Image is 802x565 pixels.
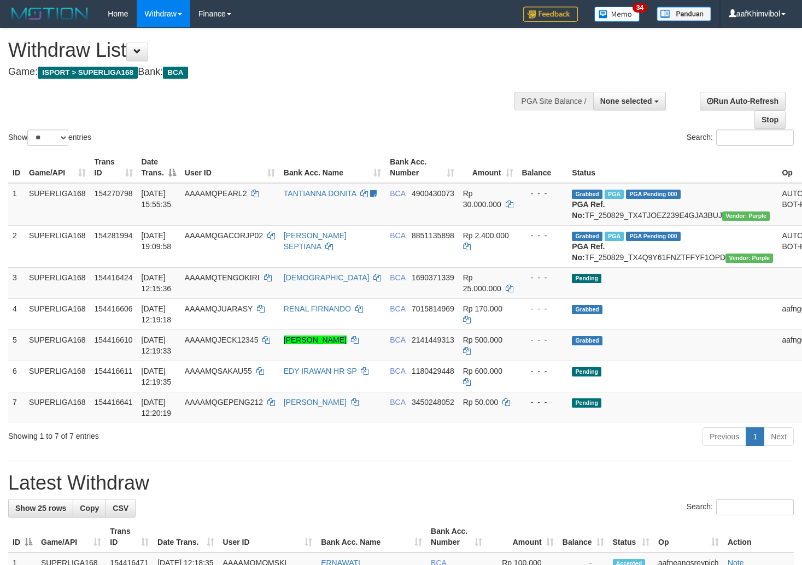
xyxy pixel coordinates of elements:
[8,472,794,494] h1: Latest Withdraw
[700,92,786,110] a: Run Auto-Refresh
[385,152,459,183] th: Bank Acc. Number: activate to sort column ascending
[746,427,764,446] a: 1
[219,521,317,552] th: User ID: activate to sort column ascending
[593,92,666,110] button: None selected
[8,298,25,329] td: 4
[687,130,794,146] label: Search:
[522,334,564,345] div: - - -
[38,67,138,79] span: ISPORT > SUPERLIGA168
[113,504,128,513] span: CSV
[142,273,172,293] span: [DATE] 12:15:36
[390,189,405,198] span: BCA
[25,329,90,361] td: SUPERLIGA168
[412,273,454,282] span: Copy 1690371339 to clipboard
[185,304,253,313] span: AAAAMQJUARASY
[142,336,172,355] span: [DATE] 12:19:33
[390,304,405,313] span: BCA
[390,231,405,240] span: BCA
[73,499,106,517] a: Copy
[317,521,426,552] th: Bank Acc. Name: activate to sort column ascending
[25,361,90,392] td: SUPERLIGA168
[390,367,405,375] span: BCA
[558,521,608,552] th: Balance: activate to sort column ascending
[25,183,90,226] td: SUPERLIGA168
[703,427,746,446] a: Previous
[754,110,786,129] a: Stop
[25,225,90,267] td: SUPERLIGA168
[185,231,263,240] span: AAAAMQGACORJP02
[390,336,405,344] span: BCA
[284,367,357,375] a: EDY IRAWAN HR SP
[605,232,624,241] span: Marked by aafnonsreyleab
[8,521,37,552] th: ID: activate to sort column descending
[95,304,133,313] span: 154416606
[572,367,601,376] span: Pending
[600,97,652,105] span: None selected
[180,152,279,183] th: User ID: activate to sort column ascending
[185,189,247,198] span: AAAAMQPEARL2
[657,7,711,21] img: panduan.png
[185,398,263,407] span: AAAAMQGEPENG212
[185,273,260,282] span: AAAAMQTENGOKIRI
[390,273,405,282] span: BCA
[463,189,501,209] span: Rp 30.000.000
[594,7,640,22] img: Button%20Memo.svg
[518,152,568,183] th: Balance
[8,152,25,183] th: ID
[572,336,602,345] span: Grabbed
[412,231,454,240] span: Copy 8851135898 to clipboard
[284,231,347,251] a: [PERSON_NAME] SEPTIANA
[27,130,68,146] select: Showentries
[8,361,25,392] td: 6
[137,152,180,183] th: Date Trans.: activate to sort column descending
[412,398,454,407] span: Copy 3450248052 to clipboard
[523,7,578,22] img: Feedback.jpg
[522,230,564,241] div: - - -
[25,152,90,183] th: Game/API: activate to sort column ascending
[80,504,99,513] span: Copy
[687,499,794,515] label: Search:
[8,5,91,22] img: MOTION_logo.png
[459,152,518,183] th: Amount: activate to sort column ascending
[25,267,90,298] td: SUPERLIGA168
[463,273,501,293] span: Rp 25.000.000
[572,305,602,314] span: Grabbed
[725,254,773,263] span: Vendor URL: https://trx4.1velocity.biz
[95,367,133,375] span: 154416611
[95,231,133,240] span: 154281994
[284,336,347,344] a: [PERSON_NAME]
[412,336,454,344] span: Copy 2141449313 to clipboard
[654,521,723,552] th: Op: activate to sort column ascending
[522,272,564,283] div: - - -
[95,398,133,407] span: 154416641
[463,336,502,344] span: Rp 500.000
[633,3,647,13] span: 34
[25,298,90,329] td: SUPERLIGA168
[8,267,25,298] td: 3
[463,304,502,313] span: Rp 170.000
[284,189,356,198] a: TANTIANNA DONITA
[185,367,252,375] span: AAAAMQSAKAU55
[390,398,405,407] span: BCA
[487,521,558,552] th: Amount: activate to sort column ascending
[716,499,794,515] input: Search:
[764,427,794,446] a: Next
[279,152,385,183] th: Bank Acc. Name: activate to sort column ascending
[412,367,454,375] span: Copy 1180429448 to clipboard
[567,183,777,226] td: TF_250829_TX4TJOEZ239E4GJA3BUJ
[185,336,259,344] span: AAAAMQJECK12345
[8,67,524,78] h4: Game: Bank:
[25,392,90,423] td: SUPERLIGA168
[163,67,188,79] span: BCA
[106,521,153,552] th: Trans ID: activate to sort column ascending
[463,231,509,240] span: Rp 2.400.000
[567,152,777,183] th: Status
[8,499,73,517] a: Show 25 rows
[626,190,681,199] span: PGA Pending
[522,397,564,408] div: - - -
[514,92,593,110] div: PGA Site Balance /
[284,273,370,282] a: [DEMOGRAPHIC_DATA]
[8,392,25,423] td: 7
[142,398,172,417] span: [DATE] 12:20:19
[95,336,133,344] span: 154416610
